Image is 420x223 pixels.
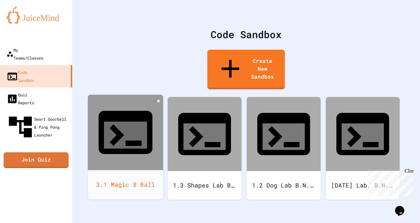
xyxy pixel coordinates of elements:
div: 1.2 Dog Lab B.N.S. [247,171,321,200]
a: Join Quiz [4,152,69,168]
div: [DATE] Lab, B.N.S. [326,171,400,200]
img: logo-orange.svg [7,7,66,24]
div: 1.3 Shapes Lab B.N.S. [168,171,241,200]
a: Create New Sandbox [207,50,285,89]
a: [DATE] Lab, B.N.S. [326,97,400,200]
div: Code Sandbox [89,27,404,42]
a: 1.3 Shapes Lab B.N.S. [168,97,241,200]
a: 1.2 Dog Lab B.N.S. [247,97,321,200]
div: 3.1 Magic 8 Ball [88,170,163,199]
iframe: chat widget [392,197,413,216]
div: Chat with us now!Close [3,3,45,42]
a: 3.1 Magic 8 Ball [88,95,163,199]
div: Smart Doorbell & Ping Pong Launcher [7,113,70,141]
div: My Teams/Classes [7,46,43,62]
div: Code Sandbox [7,68,34,84]
iframe: chat widget [366,168,413,196]
div: Quiz Reports [7,91,34,107]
